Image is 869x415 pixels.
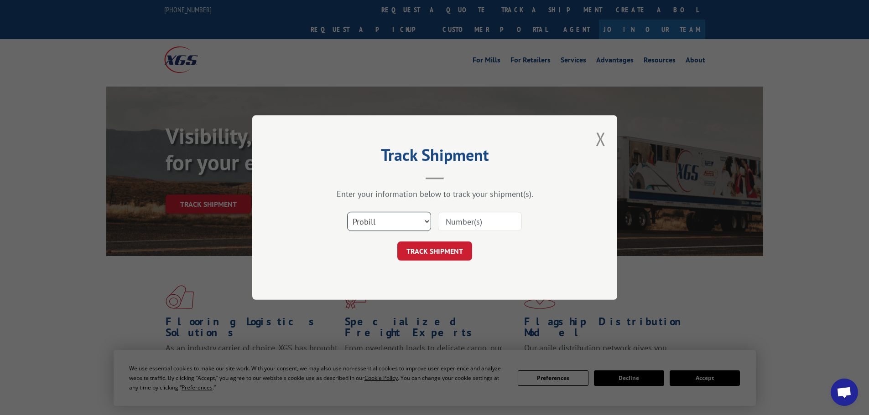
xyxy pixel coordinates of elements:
[831,379,858,406] div: Open chat
[298,149,572,166] h2: Track Shipment
[397,241,472,261] button: TRACK SHIPMENT
[596,127,606,151] button: Close modal
[438,212,522,231] input: Number(s)
[298,189,572,199] div: Enter your information below to track your shipment(s).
